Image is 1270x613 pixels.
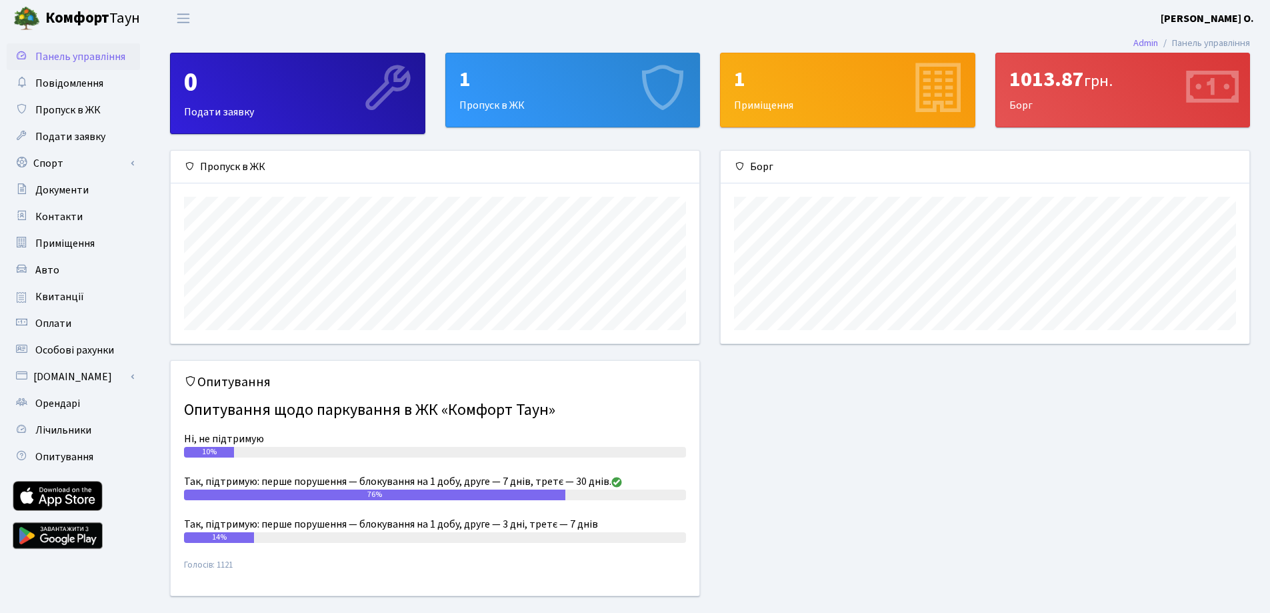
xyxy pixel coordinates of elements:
[184,516,686,532] div: Так, підтримую: перше порушення — блокування на 1 добу, друге — 3 дні, третє — 7 днів
[7,257,140,283] a: Авто
[7,337,140,364] a: Особові рахунки
[7,283,140,310] a: Квитанції
[720,53,975,127] a: 1Приміщення
[1009,67,1237,92] div: 1013.87
[459,67,687,92] div: 1
[35,76,103,91] span: Повідомлення
[184,532,254,543] div: 14%
[184,490,565,500] div: 76%
[171,151,699,183] div: Пропуск в ЖК
[35,450,93,464] span: Опитування
[45,7,140,30] span: Таун
[996,53,1250,127] div: Борг
[1158,36,1250,51] li: Панель управління
[7,150,140,177] a: Спорт
[35,103,101,117] span: Пропуск в ЖК
[170,53,425,134] a: 0Подати заявку
[184,374,686,390] h5: Опитування
[7,417,140,444] a: Лічильники
[446,53,700,127] div: Пропуск в ЖК
[35,129,105,144] span: Подати заявку
[35,263,59,277] span: Авто
[1161,11,1254,27] a: [PERSON_NAME] О.
[721,151,1249,183] div: Борг
[35,209,83,224] span: Контакти
[1133,36,1158,50] a: Admin
[721,53,975,127] div: Приміщення
[7,97,140,123] a: Пропуск в ЖК
[445,53,701,127] a: 1Пропуск в ЖК
[184,396,686,426] h4: Опитування щодо паркування в ЖК «Комфорт Таун»
[7,43,140,70] a: Панель управління
[171,53,425,133] div: Подати заявку
[1113,29,1270,57] nav: breadcrumb
[167,7,200,29] button: Переключити навігацію
[35,423,91,438] span: Лічильники
[35,49,125,64] span: Панель управління
[35,236,95,251] span: Приміщення
[7,177,140,203] a: Документи
[734,67,961,92] div: 1
[7,203,140,230] a: Контакти
[184,67,411,99] div: 0
[7,123,140,150] a: Подати заявку
[7,364,140,390] a: [DOMAIN_NAME]
[35,289,84,304] span: Квитанції
[7,70,140,97] a: Повідомлення
[13,5,40,32] img: logo.png
[35,396,80,411] span: Орендарі
[7,310,140,337] a: Оплати
[184,447,234,458] div: 10%
[7,390,140,417] a: Орендарі
[1084,69,1113,93] span: грн.
[35,316,71,331] span: Оплати
[184,474,686,490] div: Так, підтримую: перше порушення — блокування на 1 добу, друге — 7 днів, третє — 30 днів.
[1161,11,1254,26] b: [PERSON_NAME] О.
[35,183,89,197] span: Документи
[184,559,686,582] small: Голосів: 1121
[35,343,114,358] span: Особові рахунки
[7,444,140,470] a: Опитування
[184,431,686,447] div: Ні, не підтримую
[7,230,140,257] a: Приміщення
[45,7,109,29] b: Комфорт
